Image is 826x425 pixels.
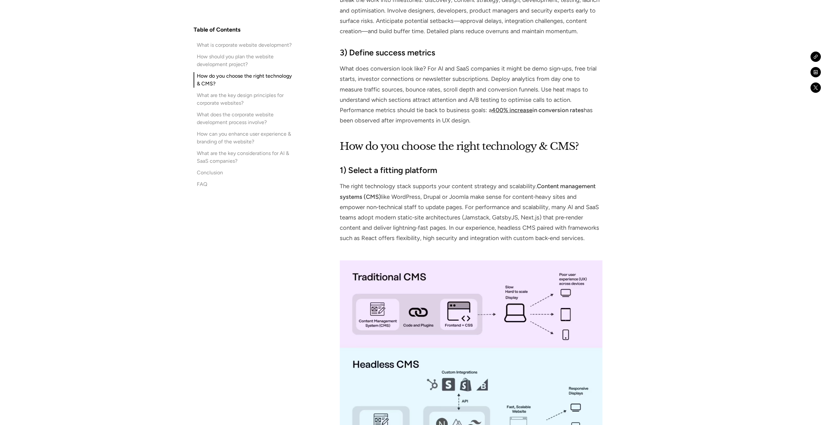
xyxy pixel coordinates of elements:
[194,150,296,165] a: What are the key considerations for AI & SaaS companies?
[197,72,296,88] div: How do you choose the right technology & CMS?
[194,41,296,49] a: What is corporate website development?
[340,47,602,58] h3: 3) Define success metrics
[197,130,296,146] div: How can you enhance user experience & branding of the website?
[194,92,296,107] a: What are the key design principles for corporate websites?
[532,107,584,114] strong: in conversion rates
[197,180,207,188] div: FAQ
[197,150,296,165] div: What are the key considerations for AI & SaaS companies?
[197,169,223,177] div: Conclusion
[194,169,296,177] a: Conclusion
[340,63,602,126] p: What does conversion look like? For AI and SaaS companies it might be demo sign‑ups, free trial s...
[194,26,240,34] h4: Table of Contents
[340,183,596,200] strong: Content management systems (CMS)
[340,181,602,243] p: The right technology stack supports your content strategy and scalability. like WordPress, Drupal...
[197,111,296,126] div: What does the corporate website development process involve?
[194,53,296,68] a: How should you plan the website development project?
[197,92,296,107] div: What are the key design principles for corporate websites?
[197,53,296,68] div: How should you plan the website development project?
[492,107,532,114] a: 400% increase
[194,72,296,88] a: How do you choose the right technology & CMS?
[340,139,602,154] h2: How do you choose the right technology & CMS?
[340,164,602,176] h3: 1) Select a fitting platform
[194,180,296,188] a: FAQ
[194,130,296,146] a: How can you enhance user experience & branding of the website?
[197,41,292,49] div: What is corporate website development?
[194,111,296,126] a: What does the corporate website development process involve?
